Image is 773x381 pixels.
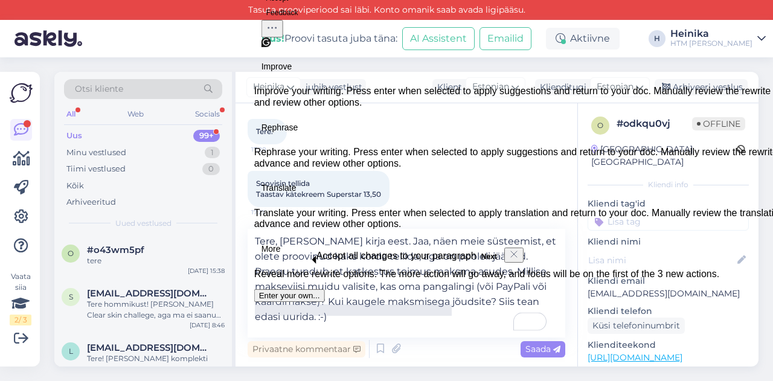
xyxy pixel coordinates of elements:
[205,147,220,159] div: 1
[69,292,73,301] span: s
[87,255,225,266] div: tere
[69,347,73,356] span: l
[193,106,222,122] div: Socials
[248,341,365,357] div: Privaatne kommentaar
[115,218,172,229] span: Uued vestlused
[10,82,33,104] img: Askly Logo
[66,130,82,142] div: Uus
[525,344,560,354] span: Saada
[87,245,144,255] span: #o43wm5pf
[588,305,749,318] p: Kliendi telefon
[66,180,84,192] div: Kõik
[64,106,78,122] div: All
[75,83,123,95] span: Otsi kliente
[68,249,74,258] span: o
[251,145,297,154] span: 17:20
[87,299,225,321] div: Tere hommikust! [PERSON_NAME] Clear skin challege, aga ma ei saanud eile videot meilile!
[251,208,297,217] span: 17:21
[248,229,565,338] textarea: To enrich screen reader interactions, please activate Accessibility in Grammarly extension settings
[588,318,685,334] div: Küsi telefoninumbrit
[125,106,146,122] div: Web
[253,80,284,94] span: Heinika
[66,163,126,175] div: Tiimi vestlused
[588,352,682,363] a: [URL][DOMAIN_NAME]
[188,266,225,275] div: [DATE] 15:38
[202,163,220,175] div: 0
[66,147,126,159] div: Minu vestlused
[190,321,225,330] div: [DATE] 8:46
[193,130,220,142] div: 99+
[66,196,116,208] div: Arhiveeritud
[10,271,31,325] div: Vaata siia
[87,342,213,353] span: ly.kotkas@gmail.com
[588,339,749,351] p: Klienditeekond
[87,288,213,299] span: sirje.puusepp2@mail.ee
[87,353,225,375] div: Tere! [PERSON_NAME] komplekti kätte, aga minuni pole jõudnud veel tänane video, mis pidi tulema ü...
[10,315,31,325] div: 2 / 3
